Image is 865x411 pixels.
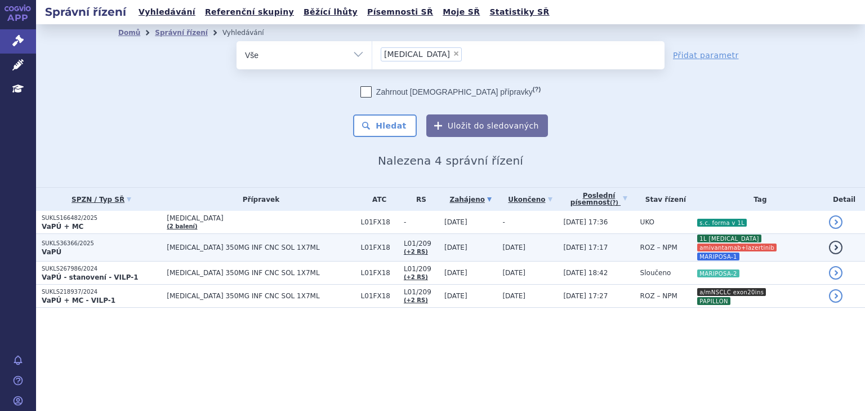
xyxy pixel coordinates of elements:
[563,188,634,211] a: Poslednípísemnost(?)
[502,192,558,207] a: Ukončeno
[42,240,161,248] p: SUKLS36366/2025
[502,218,505,226] span: -
[453,50,460,57] span: ×
[300,5,361,20] a: Běžící lhůty
[135,5,199,20] a: Vyhledávání
[42,265,161,273] p: SUKLS267986/2024
[697,297,730,305] i: PAPILLON
[398,188,439,211] th: RS
[691,188,823,211] th: Tag
[697,253,739,260] i: MARIPOSA-1
[486,5,552,20] a: Statistiky SŘ
[563,244,608,251] span: [DATE] 17:17
[563,269,608,277] span: [DATE] 18:42
[610,200,618,206] abbr: (?)
[167,244,355,251] span: [MEDICAL_DATA] 350MG INF CNC SOL 1X7ML
[829,289,842,303] a: detail
[167,214,355,222] span: [MEDICAL_DATA]
[404,297,428,303] a: (+2 RS)
[829,241,842,254] a: detail
[829,215,842,229] a: detail
[361,218,398,226] span: L01FX18
[378,154,523,167] span: Nalezena 4 správní řízení
[222,24,279,41] li: Vyhledávání
[697,244,777,251] i: amivantamab+lazertinib
[444,192,497,207] a: Zahájeno
[167,292,355,300] span: [MEDICAL_DATA] 350MG INF CNC SOL 1X7ML
[533,86,541,93] abbr: (?)
[563,218,608,226] span: [DATE] 17:36
[829,266,842,280] a: detail
[640,292,677,300] span: ROZ – NPM
[167,269,355,277] span: [MEDICAL_DATA] 350MG INF CNC SOL 1X7ML
[563,292,608,300] span: [DATE] 17:27
[640,218,654,226] span: UKO
[42,288,161,296] p: SUKLS218937/2024
[444,292,467,300] span: [DATE]
[353,114,417,137] button: Hledat
[673,50,739,61] a: Přidat parametr
[384,50,450,58] span: [MEDICAL_DATA]
[42,214,161,222] p: SUKLS166482/2025
[361,292,398,300] span: L01FX18
[36,4,135,20] h2: Správní řízení
[161,188,355,211] th: Přípravek
[202,5,297,20] a: Referenční skupiny
[118,29,140,37] a: Domů
[697,235,761,242] i: 1L [MEDICAL_DATA]
[404,265,439,273] span: L01/209
[42,248,61,256] strong: VaPÚ
[444,244,467,251] span: [DATE]
[404,249,428,255] a: (+2 RS)
[697,219,747,227] i: s.c. forma v 1L
[155,29,208,37] a: Správní řízení
[167,223,197,229] a: (2 balení)
[444,269,467,277] span: [DATE]
[426,114,548,137] button: Uložit do sledovaných
[404,288,439,296] span: L01/209
[404,274,428,280] a: (+2 RS)
[42,223,83,231] strong: VaPÚ + MC
[361,269,398,277] span: L01FX18
[635,188,692,211] th: Stav řízení
[404,240,439,248] span: L01/209
[697,288,766,296] i: a/mNSCLC exon20ins
[697,269,739,277] i: MARIPOSA-2
[364,5,436,20] a: Písemnosti SŘ
[360,86,541,98] label: Zahrnout [DEMOGRAPHIC_DATA] přípravky
[355,188,398,211] th: ATC
[465,47,471,61] input: [MEDICAL_DATA]
[42,192,161,207] a: SPZN / Typ SŘ
[361,244,398,251] span: L01FX18
[502,244,525,251] span: [DATE]
[502,269,525,277] span: [DATE]
[444,218,467,226] span: [DATE]
[823,188,865,211] th: Detail
[42,297,115,304] strong: VaPÚ + MC - VILP-1
[404,218,439,226] span: -
[439,5,483,20] a: Moje SŘ
[42,273,139,281] strong: VaPÚ - stanovení - VILP-1
[502,292,525,300] span: [DATE]
[640,244,677,251] span: ROZ – NPM
[640,269,671,277] span: Sloučeno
